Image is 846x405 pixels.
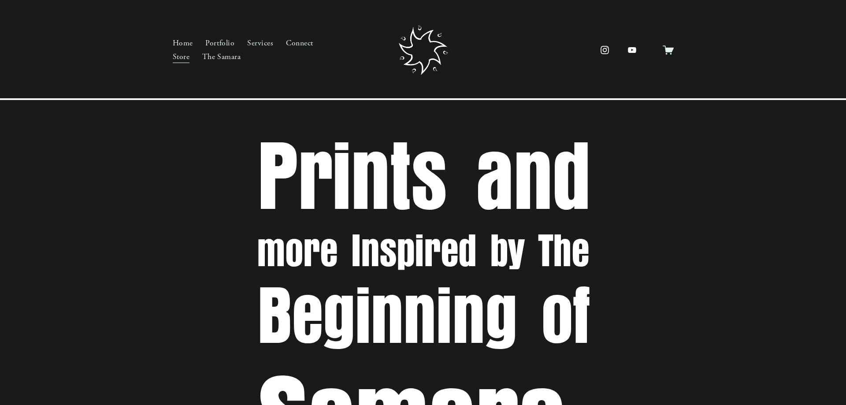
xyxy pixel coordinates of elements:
a: YouTube [623,41,642,59]
a: Connect [286,36,313,50]
a: Home [173,36,193,50]
a: Services [247,36,273,50]
h3: Prints and [257,128,590,228]
h3: Beginning of [257,275,590,359]
a: Store [173,50,190,64]
a: The Samara [202,50,241,64]
h3: more Inspired by The [257,227,589,275]
img: Samara Creative [399,26,448,75]
a: instagram-unauth [595,41,614,59]
a: 0 items in cart [663,45,674,56]
a: Portfolio [205,36,234,50]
